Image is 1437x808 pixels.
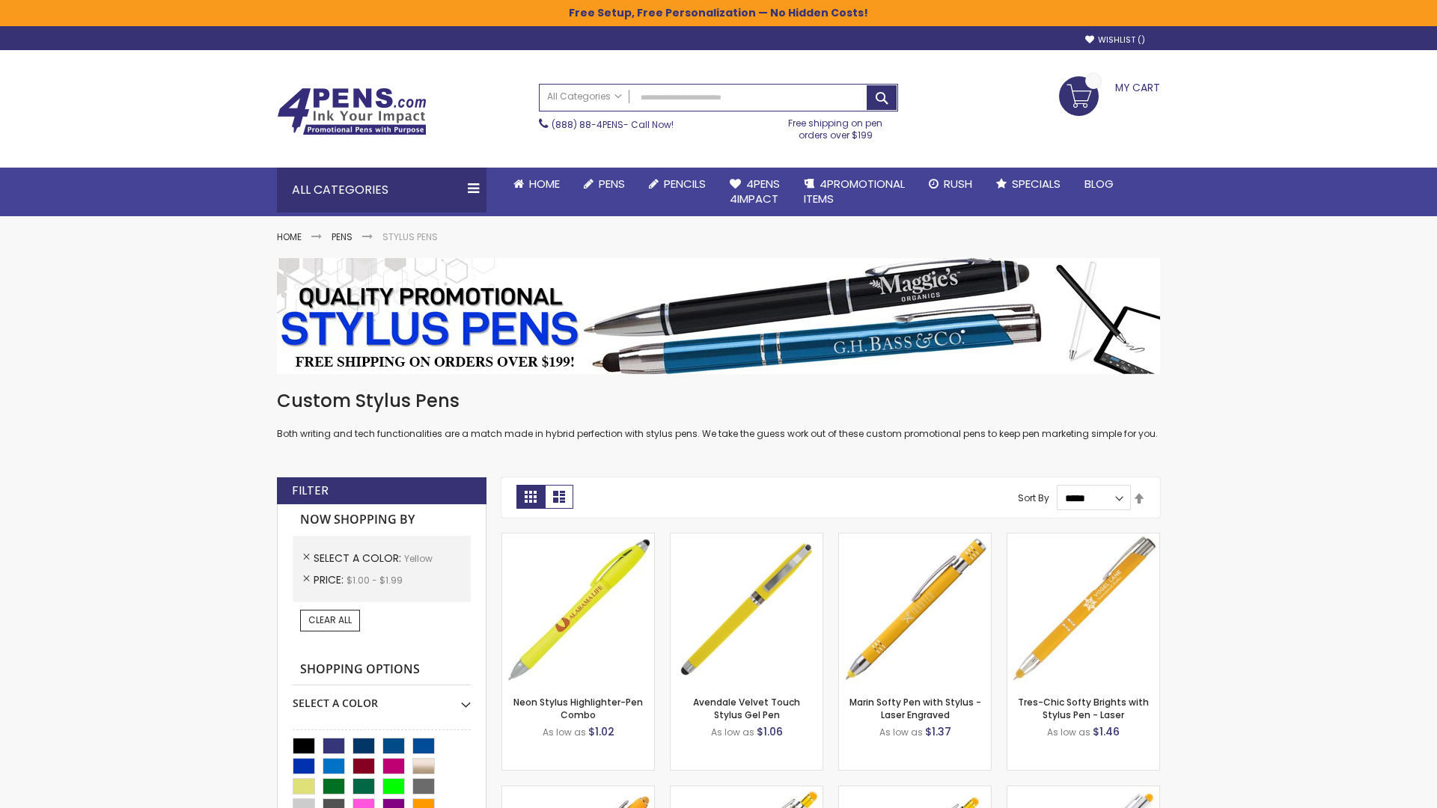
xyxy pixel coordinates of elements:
[1007,533,1159,545] a: Tres-Chic Softy Brights with Stylus Pen - Laser-Yellow
[547,91,622,102] span: All Categories
[308,613,352,626] span: Clear All
[839,533,991,685] img: Marin Softy Pen with Stylus - Laser Engraved-Yellow
[277,88,427,135] img: 4Pens Custom Pens and Promotional Products
[792,168,917,216] a: 4PROMOTIONALITEMS
[277,258,1160,374] img: Stylus Pens
[293,504,471,536] strong: Now Shopping by
[572,168,637,201] a: Pens
[502,786,654,798] a: Ellipse Softy Brights with Stylus Pen - Laser-Yellow
[293,654,471,686] strong: Shopping Options
[501,168,572,201] a: Home
[730,176,780,206] span: 4Pens 4impact
[804,176,905,206] span: 4PROMOTIONAL ITEMS
[404,552,433,565] span: Yellow
[1007,533,1159,685] img: Tres-Chic Softy Brights with Stylus Pen - Laser-Yellow
[849,696,981,720] a: Marin Softy Pen with Stylus - Laser Engraved
[925,724,951,739] span: $1.37
[588,724,614,739] span: $1.02
[773,111,899,141] div: Free shipping on pen orders over $199
[671,533,823,685] img: Avendale Velvet Touch Stylus Gel Pen-Yellow
[293,685,471,711] div: Select A Color
[314,551,404,566] span: Select A Color
[277,168,486,212] div: All Categories
[1012,176,1061,192] span: Specials
[671,786,823,798] a: Phoenix Softy Brights with Stylus Pen - Laser-Yellow
[671,533,823,545] a: Avendale Velvet Touch Stylus Gel Pen-Yellow
[516,485,545,509] strong: Grid
[529,176,560,192] span: Home
[693,696,800,720] a: Avendale Velvet Touch Stylus Gel Pen
[917,168,984,201] a: Rush
[292,483,329,499] strong: Filter
[314,572,347,587] span: Price
[502,533,654,545] a: Neon Stylus Highlighter-Pen Combo-Yellow
[839,786,991,798] a: Phoenix Softy Brights Gel with Stylus Pen - Laser-Yellow
[664,176,706,192] span: Pencils
[1093,724,1120,739] span: $1.46
[332,230,353,243] a: Pens
[543,726,586,738] span: As low as
[1018,696,1149,720] a: Tres-Chic Softy Brights with Stylus Pen - Laser
[552,118,623,131] a: (888) 88-4PENS
[984,168,1073,201] a: Specials
[277,230,302,243] a: Home
[277,389,1160,413] h1: Custom Stylus Pens
[300,610,360,631] a: Clear All
[513,696,643,720] a: Neon Stylus Highlighter-Pen Combo
[637,168,718,201] a: Pencils
[540,85,629,109] a: All Categories
[1085,34,1145,46] a: Wishlist
[552,118,674,131] span: - Call Now!
[839,533,991,545] a: Marin Softy Pen with Stylus - Laser Engraved-Yellow
[757,724,783,739] span: $1.06
[711,726,754,738] span: As low as
[879,726,923,738] span: As low as
[277,389,1160,441] div: Both writing and tech functionalities are a match made in hybrid perfection with stylus pens. We ...
[718,168,792,216] a: 4Pens4impact
[347,574,403,587] span: $1.00 - $1.99
[1047,726,1090,738] span: As low as
[1073,168,1126,201] a: Blog
[944,176,972,192] span: Rush
[1084,176,1114,192] span: Blog
[599,176,625,192] span: Pens
[1018,492,1049,504] label: Sort By
[1007,786,1159,798] a: Tres-Chic Softy with Stylus Top Pen - ColorJet-Yellow
[502,533,654,685] img: Neon Stylus Highlighter-Pen Combo-Yellow
[382,230,438,243] strong: Stylus Pens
